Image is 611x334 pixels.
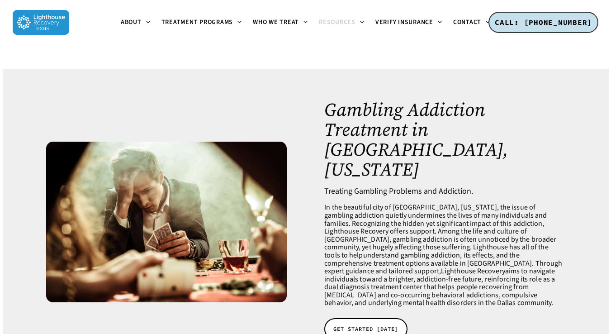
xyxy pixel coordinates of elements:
span: Who We Treat [253,18,299,27]
h1: Gambling Addiction Treatment in [GEOGRAPHIC_DATA], [US_STATE] [324,100,565,179]
img: Gambling Addiction Treatment [46,142,287,302]
a: CALL: [PHONE_NUMBER] [488,12,598,33]
a: Verify Insurance [370,19,448,26]
span: Contact [453,18,481,27]
span: In the beautiful city of [GEOGRAPHIC_DATA], [US_STATE], the issue of gambling addiction quietly u... [324,202,556,260]
span: GET STARTED [DATE] [333,324,398,334]
span: Verify Insurance [375,18,433,27]
a: Lighthouse Recovery [441,266,505,276]
span: , its effects, and the comprehensive treatment options available in [GEOGRAPHIC_DATA]. Through ex... [324,250,562,308]
span: About [121,18,142,27]
a: Contact [448,19,496,26]
a: Resources [313,19,370,26]
span: Resources [319,18,355,27]
img: Lighthouse Recovery Texas [13,10,69,35]
span: Treatment Programs [161,18,233,27]
a: understand gambling addiction [363,250,460,260]
h4: Treating Gambling Problems and Addiction. [324,187,565,196]
a: Treatment Programs [156,19,248,26]
span: CALL: [PHONE_NUMBER] [495,18,592,27]
a: Who We Treat [247,19,313,26]
a: About [115,19,156,26]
